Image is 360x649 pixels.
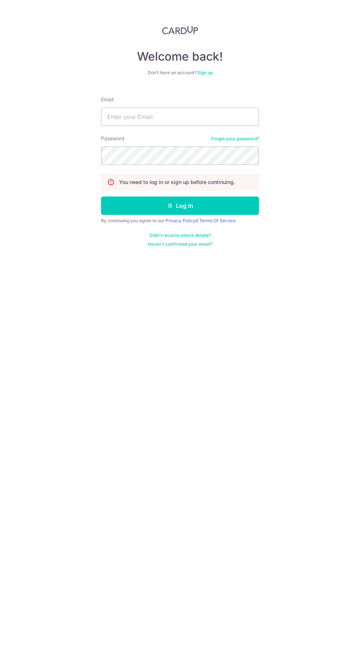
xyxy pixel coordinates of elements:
img: CardUp Logo [162,26,198,35]
label: Password [101,135,125,142]
p: You need to log in or sign up before continuing. [119,179,235,186]
div: Don’t have an account? [101,70,259,76]
h4: Welcome back! [101,49,259,64]
a: Didn't receive unlock details? [150,232,211,238]
a: Sign up [197,70,213,75]
label: Email [101,96,114,103]
input: Enter your Email [101,108,259,126]
a: Privacy Policy [165,218,195,223]
a: Terms Of Service [199,218,236,223]
button: Log in [101,196,259,215]
a: Haven't confirmed your email? [148,241,212,247]
div: By continuing you agree to our & [101,218,259,224]
a: Forgot your password? [211,136,259,142]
